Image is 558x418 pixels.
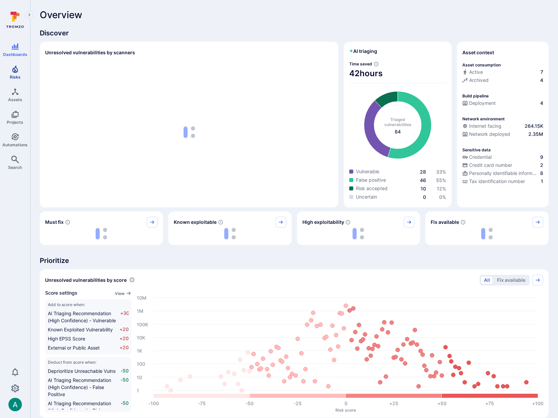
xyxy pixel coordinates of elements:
[462,178,543,185] a: Tax identification number1
[462,77,489,84] div: Archived
[137,348,142,353] text: 1K
[48,310,116,323] span: AI Triaging Recommendation (High Confidence) - Vulnerable
[540,170,543,177] span: 8
[485,400,494,406] text: +75
[120,310,129,324] span: +30
[349,61,372,66] span: Time saved
[3,52,27,57] span: Dashboards
[137,334,145,340] text: 10K
[462,69,483,76] div: Active
[469,69,483,76] span: Active
[168,211,292,245] div: Known exploitable
[460,219,466,225] svg: Vulnerabilities with fix available
[48,368,116,374] span: Deprioritize Unreachable Vulns
[48,377,111,397] span: AI Triaging Recommendation (High Confidence) - False Positive
[462,162,543,170] div: Evidence indicative of processing credit card numbers
[462,154,543,162] div: Evidence indicative of handling user or service credentials
[25,11,33,19] button: Expand navigation menu
[65,219,70,225] svg: Risk score >=40 , missed SLA
[48,360,129,365] span: Deduct from score when:
[462,154,543,160] a: Credential9
[40,9,82,20] span: Overview
[462,123,501,129] div: Internet facing
[436,169,446,175] span: 33 %
[462,162,512,169] div: Credit card number
[469,170,539,177] span: Personally identifiable information (PII)
[335,407,356,412] text: Risk score
[469,162,512,169] span: Credit card number
[137,295,146,300] text: 10M
[40,211,163,245] div: Must fix
[174,228,286,240] div: loading spinner
[462,69,543,77] div: Commits seen in the last 180 days
[431,228,543,240] div: loading spinner
[345,219,351,225] svg: EPSS score ≥ 0.7
[462,100,543,107] a: Deployment4
[353,228,364,239] img: Loading...
[302,219,344,226] span: High exploitability
[45,62,333,202] div: loading spinner
[137,308,143,313] text: 1M
[462,131,543,139] div: Evidence that the asset is packaged and deployed somewhere
[540,154,543,160] span: 9
[481,228,493,239] img: Loading...
[494,276,528,284] button: Fix available
[420,177,426,183] a: 46
[8,97,22,102] span: Assets
[423,194,426,200] a: 0
[462,131,510,138] div: Network deployed
[469,178,525,185] span: Tax identification number
[2,142,28,147] span: Automations
[462,162,543,169] a: Credit card number2
[436,177,446,183] a: 55%
[349,68,446,79] span: 42 hours
[245,400,254,406] text: -50
[40,256,549,265] span: Prioritize
[469,77,489,84] span: Archived
[96,228,107,239] img: Loading...
[462,62,501,67] p: Asset consumption
[462,170,539,177] div: Personally identifiable information (PII)
[395,128,401,135] span: total
[439,194,446,200] a: 0%
[436,177,446,183] span: 55 %
[389,400,398,406] text: +25
[462,123,543,129] a: Internet facing264.15K
[7,120,23,125] span: Projects
[198,400,206,406] text: -75
[421,186,426,191] span: 10
[120,377,129,398] span: -50
[431,219,459,226] span: Fix available
[462,154,492,160] div: Credential
[184,126,195,138] img: Loading...
[462,69,543,76] a: Active7
[224,228,236,239] img: Loading...
[462,93,489,98] p: Build pipeline
[356,193,377,200] span: Uncertain
[462,178,543,186] div: Evidence indicative of processing tax identification numbers
[436,169,446,175] a: 33%
[8,398,22,411] img: ACg8ocLSa5mPYBaXNx3eFu_EmspyJX0laNWN7cXOFirfQ7srZveEpg=s96-c
[420,169,426,175] a: 28
[469,131,510,138] span: Network deployed
[297,211,420,245] div: High exploitability
[356,168,379,175] span: Vulnerable
[462,49,494,56] span: Asset context
[469,123,501,129] span: Internet facing
[120,326,129,333] span: +20
[528,131,543,138] span: 2.35M
[462,131,543,138] a: Network deployed2.35M
[462,77,543,85] div: Code repository is archived
[137,374,142,380] text: 10
[45,219,64,226] span: Must fix
[174,219,217,226] span: Known exploitable
[149,400,159,406] text: -100
[120,344,129,351] span: +20
[532,400,544,406] text: +100
[384,117,411,127] span: Triaged vulnerabilities
[462,178,525,185] div: Tax identification number
[302,228,415,240] div: loading spinner
[137,321,148,327] text: 100K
